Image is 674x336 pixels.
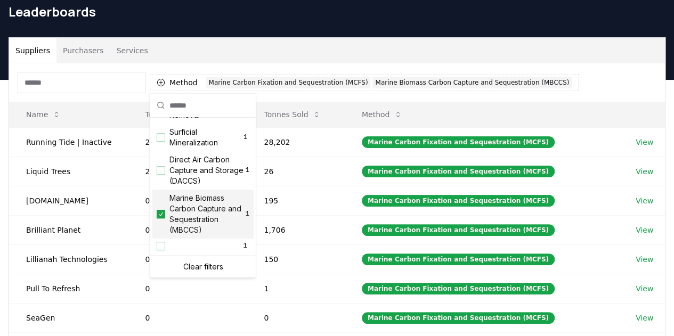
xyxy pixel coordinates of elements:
[241,242,249,250] span: 1
[206,77,371,88] div: Marine Carbon Fixation and Sequestration (MCFS)
[245,166,249,175] span: 1
[169,99,241,120] span: Direct Ocean Removal
[9,127,128,157] td: Running Tide | Inactive
[247,127,344,157] td: 28,202
[636,225,653,235] a: View
[372,77,572,88] div: Marine Biomass Carbon Capture and Sequestration (MBCCS)
[636,195,653,206] a: View
[128,215,247,244] td: 0
[362,253,555,265] div: Marine Carbon Fixation and Sequestration (MCFS)
[9,215,128,244] td: Brilliant Planet
[245,210,249,218] span: 1
[353,104,411,125] button: Method
[636,254,653,265] a: View
[9,3,665,20] h1: Leaderboards
[110,38,155,63] button: Services
[128,186,247,215] td: 0
[247,303,344,332] td: 0
[9,303,128,332] td: SeaGen
[362,166,555,177] div: Marine Carbon Fixation and Sequestration (MCFS)
[128,274,247,303] td: 0
[636,166,653,177] a: View
[152,258,254,275] div: Clear filters
[636,313,653,323] a: View
[362,195,555,207] div: Marine Carbon Fixation and Sequestration (MCFS)
[128,244,247,274] td: 0
[128,303,247,332] td: 0
[636,283,653,294] a: View
[255,104,329,125] button: Tonnes Sold
[169,193,246,235] span: Marine Biomass Carbon Capture and Sequestration (MBCCS)
[241,133,249,142] span: 1
[247,215,344,244] td: 1,706
[247,274,344,303] td: 1
[128,157,247,186] td: 26
[9,157,128,186] td: Liquid Trees
[9,274,128,303] td: Pull To Refresh
[169,154,246,186] span: Direct Air Carbon Capture and Storage (DACCS)
[9,38,56,63] button: Suppliers
[247,186,344,215] td: 195
[9,244,128,274] td: Lillianah Technologies
[362,283,555,294] div: Marine Carbon Fixation and Sequestration (MCFS)
[9,186,128,215] td: [DOMAIN_NAME]
[150,74,579,91] button: MethodMarine Carbon Fixation and Sequestration (MCFS)Marine Biomass Carbon Capture and Sequestrat...
[247,157,344,186] td: 26
[362,136,555,148] div: Marine Carbon Fixation and Sequestration (MCFS)
[636,137,653,147] a: View
[128,127,247,157] td: 22,780
[18,104,69,125] button: Name
[56,38,110,63] button: Purchasers
[247,244,344,274] td: 150
[362,224,555,236] div: Marine Carbon Fixation and Sequestration (MCFS)
[137,104,231,125] button: Tonnes Delivered
[362,312,555,324] div: Marine Carbon Fixation and Sequestration (MCFS)
[169,127,241,148] span: Surficial Mineralization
